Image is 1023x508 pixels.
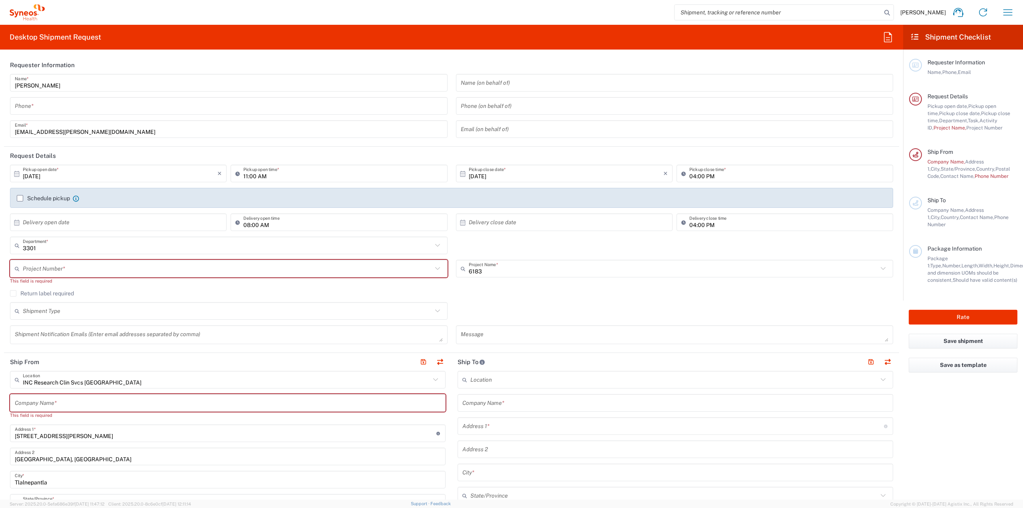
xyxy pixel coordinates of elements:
h2: Request Details [10,152,56,160]
span: Package Information [927,245,982,252]
span: Task, [968,118,979,124]
span: City, [931,214,941,220]
span: Country, [941,214,960,220]
span: Phone Number [975,173,1009,179]
span: Request Details [927,93,968,100]
span: Contact Name, [940,173,975,179]
span: Copyright © [DATE]-[DATE] Agistix Inc., All Rights Reserved [890,500,1013,508]
span: Requester Information [927,59,985,66]
span: Package 1: [927,255,948,269]
span: Email [958,69,971,75]
span: Pickup open date, [927,103,968,109]
span: Pickup close date, [939,110,981,116]
span: Width, [979,263,993,269]
span: Department, [939,118,968,124]
i: × [663,167,668,180]
span: Name, [927,69,942,75]
span: Height, [993,263,1010,269]
a: Support [411,501,431,506]
button: Save shipment [909,334,1017,349]
span: Ship From [927,149,953,155]
h2: Requester Information [10,61,75,69]
h2: Desktop Shipment Request [10,32,101,42]
span: [DATE] 11:47:12 [75,502,105,506]
span: [PERSON_NAME] [900,9,946,16]
h2: Ship To [458,358,485,366]
button: Save as template [909,358,1017,373]
div: This field is required [10,412,446,419]
span: Project Name, [933,125,966,131]
span: Client: 2025.20.0-8c6e0cf [108,502,191,506]
span: Type, [930,263,942,269]
h2: Shipment Checklist [910,32,991,42]
span: Company Name, [927,207,965,213]
span: Project Number [966,125,1003,131]
label: Schedule pickup [17,195,70,201]
h2: Ship From [10,358,39,366]
label: Return label required [10,290,74,297]
span: State/Province, [941,166,976,172]
span: Number, [942,263,961,269]
div: This field is required [10,277,448,285]
a: Feedback [430,501,451,506]
span: Should have valid content(s) [953,277,1017,283]
span: Contact Name, [960,214,994,220]
button: Rate [909,310,1017,325]
span: Country, [976,166,995,172]
span: [DATE] 12:11:14 [162,502,191,506]
input: Shipment, tracking or reference number [675,5,882,20]
span: Ship To [927,197,946,203]
span: Company Name, [927,159,965,165]
span: Phone, [942,69,958,75]
span: Length, [961,263,979,269]
span: City, [931,166,941,172]
i: × [217,167,222,180]
span: Server: 2025.20.0-5efa686e39f [10,502,105,506]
